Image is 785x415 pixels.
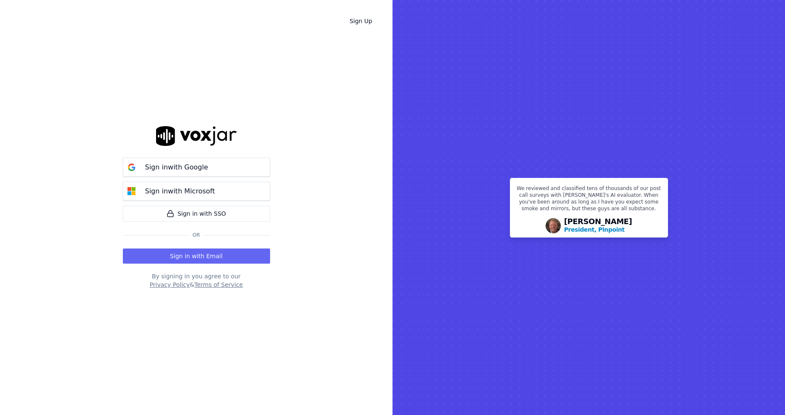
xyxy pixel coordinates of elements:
[145,162,208,172] p: Sign in with Google
[123,159,140,176] img: google Sign in button
[123,158,270,177] button: Sign inwith Google
[123,182,270,201] button: Sign inwith Microsoft
[123,272,270,289] div: By signing in you agree to our &
[564,225,625,234] p: President, Pinpoint
[150,280,190,289] button: Privacy Policy
[194,280,243,289] button: Terms of Service
[145,186,215,196] p: Sign in with Microsoft
[189,232,204,238] span: Or
[123,206,270,222] a: Sign in with SSO
[123,183,140,200] img: microsoft Sign in button
[546,218,561,233] img: Avatar
[123,248,270,264] button: Sign in with Email
[515,185,663,215] p: We reviewed and classified tens of thousands of our post call surveys with [PERSON_NAME]'s AI eva...
[156,126,237,146] img: logo
[564,218,632,234] div: [PERSON_NAME]
[343,13,379,29] a: Sign Up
